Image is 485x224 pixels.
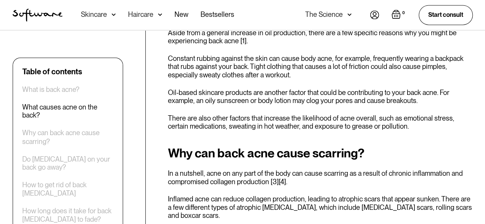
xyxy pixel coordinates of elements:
[168,195,473,219] p: Inflamed acne can reduce collagen production, leading to atrophic scars that appear sunken. There...
[168,114,473,131] p: There are also other factors that increase the likelihood of acne overall, such as emotional stre...
[305,11,343,18] div: The Science
[22,67,82,76] div: Table of contents
[22,155,113,171] a: Do [MEDICAL_DATA] on your back go away?
[168,88,473,105] p: Oil-based skincare products are another factor that could be contributing to your back acne. For ...
[168,20,473,45] p: Back acne might feel a bit confusing if you're not someone who typically gets breakouts in that a...
[22,129,113,146] a: Why can back acne cause scarring?
[22,103,113,119] a: What causes acne on the back?
[22,85,79,94] a: What is back acne?
[81,11,107,18] div: Skincare
[158,11,162,18] img: arrow down
[168,169,473,185] p: In a nutshell, acne on any part of the body can cause scarring as a result of chronic inflammatio...
[168,54,473,79] p: Constant rubbing against the skin can cause body acne, for example, frequently wearing a backpack...
[391,10,406,20] a: Open empty cart
[419,5,473,25] a: Start consult
[13,8,62,21] img: Software Logo
[401,10,406,16] div: 0
[13,8,62,21] a: home
[112,11,116,18] img: arrow down
[128,11,153,18] div: Haircare
[168,146,473,160] h2: Why can back acne cause scarring?
[22,181,113,197] a: How to get rid of back [MEDICAL_DATA]
[22,206,113,223] a: How long does it take for back [MEDICAL_DATA] to fade?
[347,11,352,18] img: arrow down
